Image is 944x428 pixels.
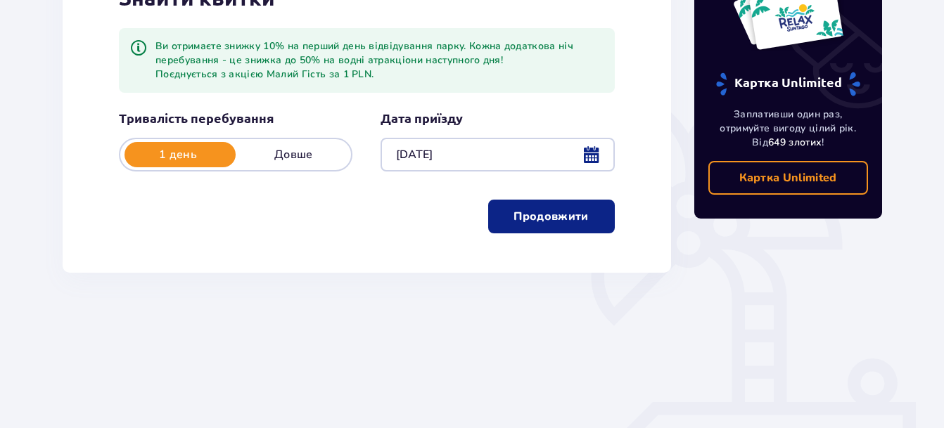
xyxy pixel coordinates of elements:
div: Ви отримаєте знижку 10% на перший день відвідування парку. Кожна додаткова ніч перебування - це з... [155,39,604,82]
p: Тривалість перебування [119,110,274,127]
p: Продовжити [514,209,588,224]
p: Довше [236,147,351,162]
span: 649 злотих [768,136,822,149]
p: Дата приїзду [381,110,463,127]
button: Продовжити [488,200,615,233]
p: Поєднується з акцією Малий Гість за 1 PLN. [155,67,604,82]
p: Картка Unlimited [715,72,862,96]
p: Картка Unlimited [739,170,837,186]
p: Заплативши один раз, отримуйте вигоду цілий рік. Від ! [708,108,869,150]
p: 1 день [120,147,236,162]
a: Картка Unlimited [708,161,869,195]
